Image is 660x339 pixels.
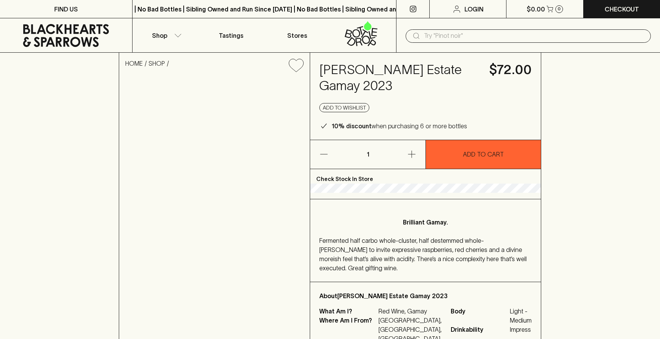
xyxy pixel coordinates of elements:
button: Add to wishlist [286,56,307,75]
a: HOME [125,60,143,67]
input: Try "Pinot noir" [424,30,645,42]
h4: [PERSON_NAME] Estate Gamay 2023 [319,62,480,94]
p: About [PERSON_NAME] Estate Gamay 2023 [319,291,532,300]
p: FIND US [54,5,78,14]
h4: $72.00 [489,62,532,78]
span: Impress [510,325,532,334]
a: Stores [264,18,330,52]
p: 1 [359,140,377,169]
p: Login [464,5,484,14]
span: Drinkability [451,325,508,334]
span: Fermented half carbo whole-cluster, half destemmed whole-[PERSON_NAME] to invite expressive raspb... [319,237,527,271]
p: 0 [558,7,561,11]
button: ADD TO CART [426,140,541,169]
p: Stores [287,31,307,40]
p: Red Wine, Gamay [379,307,442,316]
span: Body [451,307,508,325]
button: Shop [133,18,199,52]
p: What Am I? [319,307,377,316]
b: 10% discount [332,123,372,129]
p: Check Stock In Store [310,169,541,184]
a: Tastings [198,18,264,52]
p: when purchasing 6 or more bottles [332,121,467,131]
p: ADD TO CART [463,150,504,159]
p: Brilliant Gamay. [335,218,516,227]
p: Checkout [605,5,639,14]
p: Shop [152,31,167,40]
p: $0.00 [527,5,545,14]
span: Light - Medium [510,307,532,325]
button: Add to wishlist [319,103,369,112]
p: Tastings [219,31,243,40]
a: SHOP [149,60,165,67]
